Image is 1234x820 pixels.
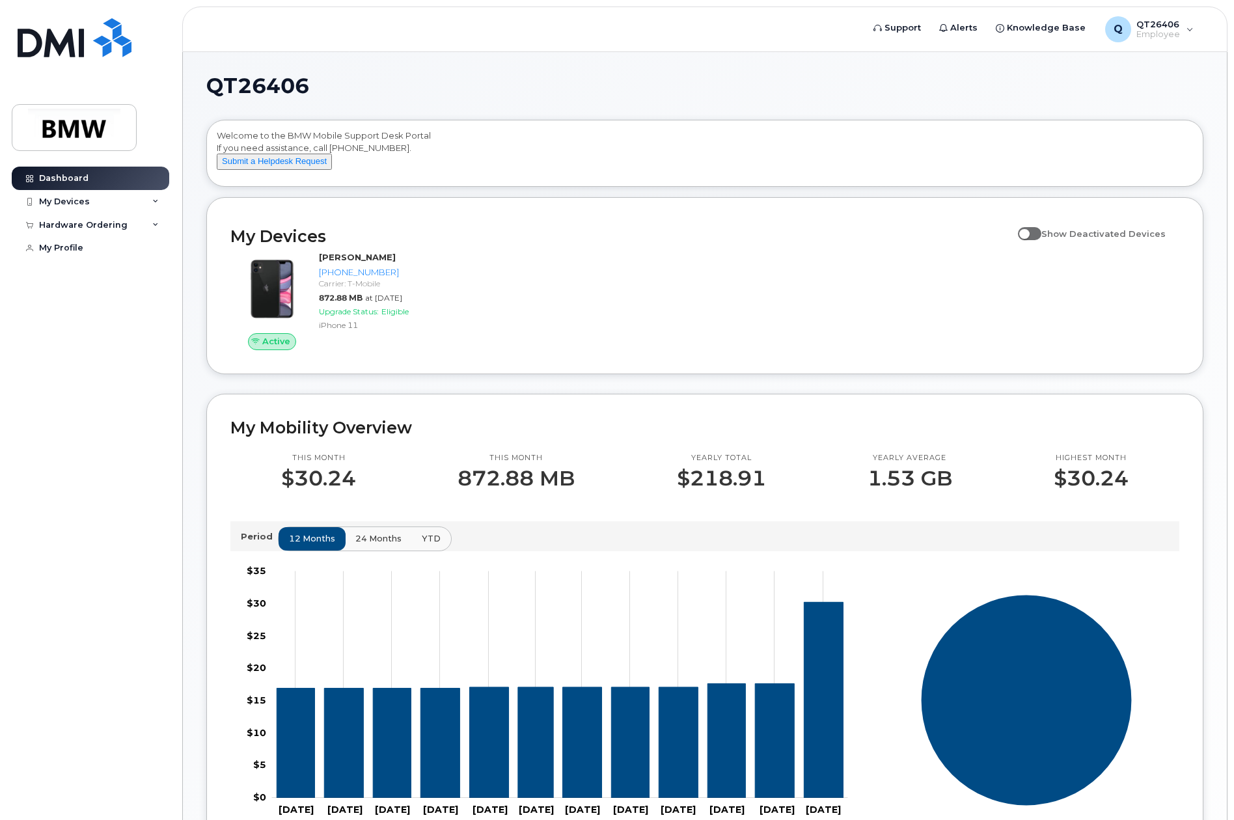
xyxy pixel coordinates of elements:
[868,453,952,463] p: Yearly average
[1018,221,1028,232] input: Show Deactivated Devices
[206,76,309,96] span: QT26406
[279,804,314,815] tspan: [DATE]
[253,759,266,771] tspan: $5
[1041,228,1166,239] span: Show Deactivated Devices
[262,335,290,348] span: Active
[319,293,363,303] span: 872.88 MB
[217,130,1193,182] div: Welcome to the BMW Mobile Support Desk Portal If you need assistance, call [PHONE_NUMBER].
[217,156,332,166] a: Submit a Helpdesk Request
[247,694,266,706] tspan: $15
[1054,453,1129,463] p: Highest month
[709,804,745,815] tspan: [DATE]
[565,804,600,815] tspan: [DATE]
[806,804,841,815] tspan: [DATE]
[247,662,266,674] tspan: $20
[241,530,278,543] p: Period
[247,565,266,577] tspan: $35
[458,453,575,463] p: This month
[319,266,451,279] div: [PHONE_NUMBER]
[230,418,1179,437] h2: My Mobility Overview
[519,804,554,815] tspan: [DATE]
[473,804,508,815] tspan: [DATE]
[613,804,648,815] tspan: [DATE]
[760,804,795,815] tspan: [DATE]
[230,251,456,350] a: Active[PERSON_NAME][PHONE_NUMBER]Carrier: T-Mobile872.88 MBat [DATE]Upgrade Status:EligibleiPhone 11
[355,532,402,545] span: 24 months
[327,804,363,815] tspan: [DATE]
[319,278,451,289] div: Carrier: T-Mobile
[217,154,332,170] button: Submit a Helpdesk Request
[281,453,356,463] p: This month
[422,532,441,545] span: YTD
[319,307,379,316] span: Upgrade Status:
[921,594,1132,806] g: Series
[1054,467,1129,490] p: $30.24
[423,804,458,815] tspan: [DATE]
[661,804,696,815] tspan: [DATE]
[253,791,266,803] tspan: $0
[319,320,451,331] div: iPhone 11
[281,467,356,490] p: $30.24
[677,453,766,463] p: Yearly total
[381,307,409,316] span: Eligible
[277,602,843,798] g: 864-386-3086
[365,293,402,303] span: at [DATE]
[868,467,952,490] p: 1.53 GB
[241,258,303,320] img: iPhone_11.jpg
[375,804,410,815] tspan: [DATE]
[247,726,266,738] tspan: $10
[319,252,396,262] strong: [PERSON_NAME]
[1177,763,1224,810] iframe: Messenger Launcher
[247,597,266,608] tspan: $30
[677,467,766,490] p: $218.91
[458,467,575,490] p: 872.88 MB
[230,226,1011,246] h2: My Devices
[247,629,266,641] tspan: $25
